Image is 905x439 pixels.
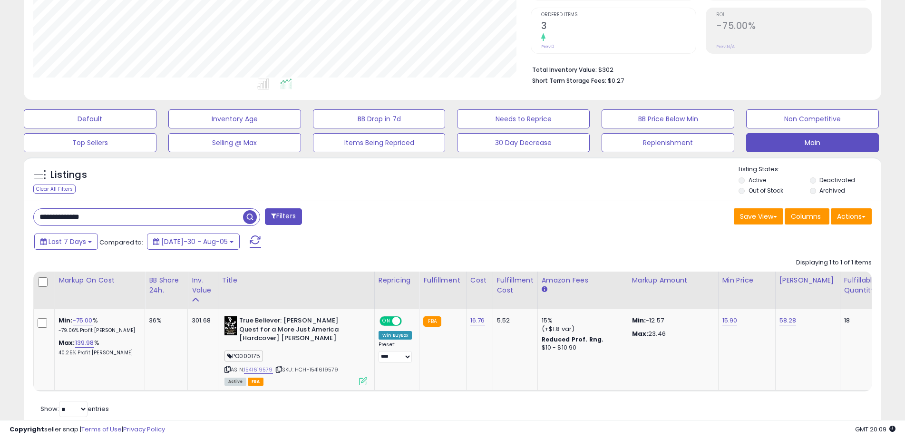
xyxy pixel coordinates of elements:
[313,133,446,152] button: Items Being Repriced
[779,275,836,285] div: [PERSON_NAME]
[844,275,877,295] div: Fulfillable Quantity
[40,404,109,413] span: Show: entries
[470,316,485,325] a: 16.76
[470,275,489,285] div: Cost
[855,425,895,434] span: 2025-08-13 20:09 GMT
[542,316,621,325] div: 15%
[746,133,879,152] button: Main
[313,109,446,128] button: BB Drop in 7d
[819,176,855,184] label: Deactivated
[244,366,273,374] a: 1541619579
[542,344,621,352] div: $10 - $10.90
[24,133,156,152] button: Top Sellers
[81,425,122,434] a: Terms of Use
[791,212,821,221] span: Columns
[785,208,829,224] button: Columns
[58,339,137,356] div: %
[632,316,646,325] strong: Min:
[749,186,783,195] label: Out of Stock
[632,316,711,325] p: -12.57
[457,133,590,152] button: 30 Day Decrease
[123,425,165,434] a: Privacy Policy
[168,109,301,128] button: Inventory Age
[749,176,766,184] label: Active
[497,316,530,325] div: 5.52
[222,275,370,285] div: Title
[532,66,597,74] b: Total Inventory Value:
[831,208,872,224] button: Actions
[49,237,86,246] span: Last 7 Days
[248,378,264,386] span: FBA
[746,109,879,128] button: Non Competitive
[224,378,246,386] span: All listings currently available for purchase on Amazon
[541,12,696,18] span: Ordered Items
[632,329,649,338] strong: Max:
[541,20,696,33] h2: 3
[632,330,711,338] p: 23.46
[58,338,75,347] b: Max:
[58,316,137,334] div: %
[265,208,302,225] button: Filters
[224,316,237,335] img: 41n77KXlGoL._SL40_.jpg
[58,327,137,334] p: -79.06% Profit [PERSON_NAME]
[58,316,73,325] b: Min:
[497,275,534,295] div: Fulfillment Cost
[379,275,416,285] div: Repricing
[55,272,145,309] th: The percentage added to the cost of goods (COGS) that forms the calculator for Min & Max prices.
[400,317,416,325] span: OFF
[722,316,738,325] a: 15.90
[75,338,94,348] a: 139.98
[73,316,93,325] a: -75.00
[602,133,734,152] button: Replenishment
[779,316,797,325] a: 58.28
[541,44,555,49] small: Prev: 0
[716,12,871,18] span: ROI
[161,237,228,246] span: [DATE]-30 - Aug-05
[34,234,98,250] button: Last 7 Days
[542,285,547,294] small: Amazon Fees.
[224,316,367,384] div: ASIN:
[50,168,87,182] h5: Listings
[24,109,156,128] button: Default
[532,77,606,85] b: Short Term Storage Fees:
[149,316,180,325] div: 36%
[796,258,872,267] div: Displaying 1 to 1 of 1 items
[192,316,211,325] div: 301.68
[168,133,301,152] button: Selling @ Max
[739,165,881,174] p: Listing States:
[734,208,783,224] button: Save View
[380,317,392,325] span: ON
[844,316,874,325] div: 18
[716,20,871,33] h2: -75.00%
[192,275,214,295] div: Inv. value
[423,316,441,327] small: FBA
[819,186,845,195] label: Archived
[147,234,240,250] button: [DATE]-30 - Aug-05
[99,238,143,247] span: Compared to:
[423,275,462,285] div: Fulfillment
[542,275,624,285] div: Amazon Fees
[632,275,714,285] div: Markup Amount
[274,366,339,373] span: | SKU: HCH-1541619579
[58,350,137,356] p: 40.25% Profit [PERSON_NAME]
[716,44,735,49] small: Prev: N/A
[542,335,604,343] b: Reduced Prof. Rng.
[379,341,412,363] div: Preset:
[33,185,76,194] div: Clear All Filters
[457,109,590,128] button: Needs to Reprice
[149,275,184,295] div: BB Share 24h.
[10,425,44,434] strong: Copyright
[10,425,165,434] div: seller snap | |
[608,76,624,85] span: $0.27
[542,325,621,333] div: (+$1.8 var)
[58,275,141,285] div: Markup on Cost
[602,109,734,128] button: BB Price Below Min
[224,351,263,361] span: PO000175
[532,63,865,75] li: $302
[379,331,412,340] div: Win BuyBox
[722,275,771,285] div: Min Price
[239,316,355,345] b: True Believer: [PERSON_NAME] Quest for a More Just America [Hardcover] [PERSON_NAME]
